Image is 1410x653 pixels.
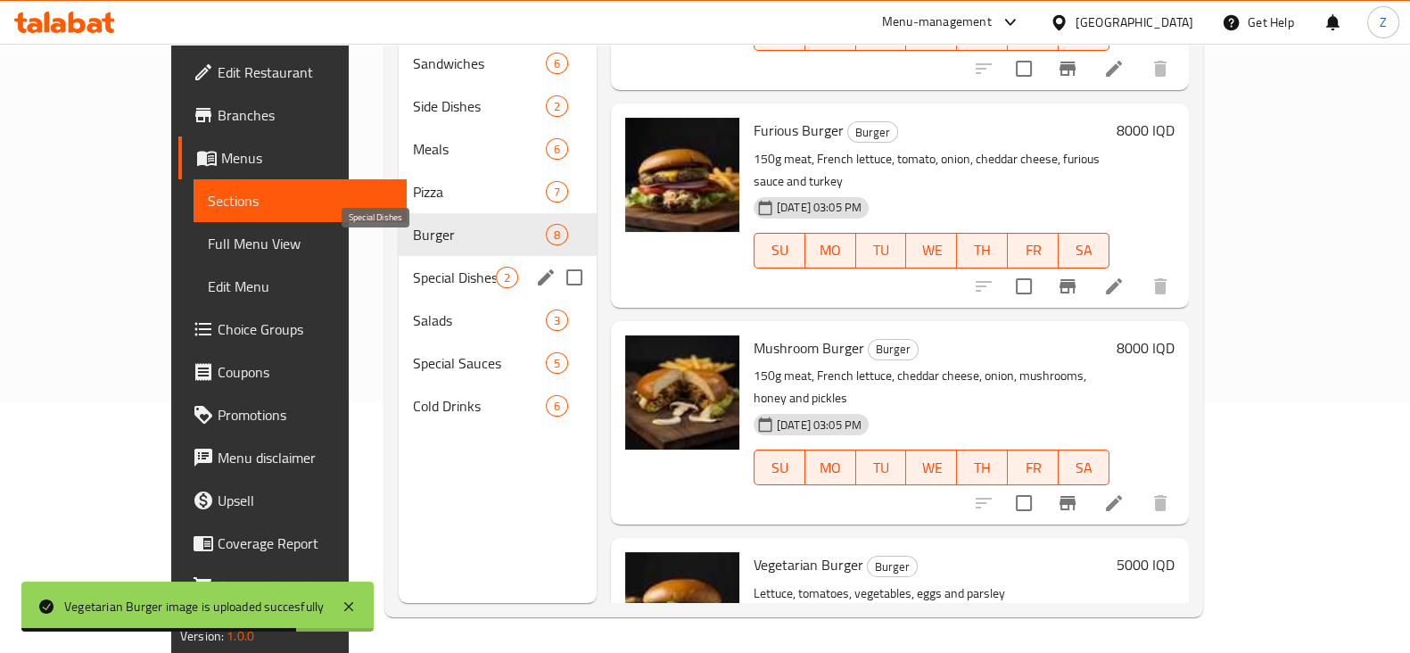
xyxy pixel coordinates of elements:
div: Vegetarian Burger image is uploaded succesfully [64,597,324,616]
span: Grocery Checklist [218,575,392,597]
span: SA [1066,21,1102,46]
span: 8 [547,227,567,244]
span: FR [1015,237,1051,263]
button: TH [957,450,1008,485]
span: Version: [180,624,224,648]
span: 2 [547,98,567,115]
span: WE [913,21,950,46]
button: MO [805,233,856,269]
span: Burger [868,557,917,577]
span: Sandwiches [413,53,545,74]
span: Edit Restaurant [218,62,392,83]
button: SA [1059,233,1109,269]
div: Pizza7 [399,170,596,213]
a: Coverage Report [178,522,407,565]
div: Salads3 [399,299,596,342]
span: 6 [547,398,567,415]
a: Sections [194,179,407,222]
span: Full Menu View [208,233,392,254]
span: Furious Burger [754,117,844,144]
div: Special Dishes2edit [399,256,596,299]
div: Special Sauces5 [399,342,596,384]
span: FR [1015,455,1051,481]
button: delete [1139,482,1182,525]
button: Branch-specific-item [1046,265,1089,308]
span: Cold Drinks [413,395,545,417]
span: WE [913,455,950,481]
p: 150g meat, French lettuce, tomato, onion, cheddar cheese, furious sauce and turkey [754,148,1109,193]
div: items [546,352,568,374]
div: [GEOGRAPHIC_DATA] [1076,12,1193,32]
div: items [546,53,568,74]
span: [DATE] 03:05 PM [770,417,869,434]
button: edit [532,264,559,291]
button: Branch-specific-item [1046,47,1089,90]
span: SU [762,455,798,481]
span: Sections [208,190,392,211]
span: TH [964,237,1001,263]
span: 6 [547,141,567,158]
button: TH [957,233,1008,269]
span: Side Dishes [413,95,545,117]
span: Select to update [1005,484,1043,522]
span: Select to update [1005,50,1043,87]
span: TU [863,237,900,263]
span: FR [1015,21,1051,46]
span: Burger [413,224,545,245]
a: Upsell [178,479,407,522]
button: delete [1139,47,1182,90]
button: SU [754,233,805,269]
span: TH [964,21,1001,46]
span: Promotions [218,404,392,426]
nav: Menu sections [399,35,596,434]
span: Menu disclaimer [218,447,392,468]
div: Meals6 [399,128,596,170]
div: Burger8 [399,213,596,256]
img: Mushroom Burger [625,335,739,450]
button: TU [856,450,907,485]
span: Burger [848,122,897,143]
a: Edit Restaurant [178,51,407,94]
p: Lettuce, tomatoes, vegetables, eggs and parsley [754,583,1109,605]
a: Full Menu View [194,222,407,265]
span: Special Sauces [413,352,545,374]
span: SU [762,237,798,263]
div: items [546,395,568,417]
span: Menus [221,147,392,169]
span: 6 [547,55,567,72]
span: MO [812,455,849,481]
span: TH [964,455,1001,481]
div: items [546,95,568,117]
button: WE [906,450,957,485]
span: SA [1066,455,1102,481]
a: Choice Groups [178,308,407,351]
a: Edit menu item [1103,58,1125,79]
h6: 5000 IQD [1117,552,1175,577]
button: Branch-specific-item [1046,482,1089,525]
span: [DATE] 03:05 PM [770,199,869,216]
button: FR [1008,233,1059,269]
span: 1.0.0 [227,624,254,648]
span: Z [1380,12,1387,32]
img: Furious Burger [625,118,739,232]
span: Branches [218,104,392,126]
a: Menu disclaimer [178,436,407,479]
span: TU [863,21,900,46]
div: Menu-management [882,12,992,33]
div: items [546,224,568,245]
span: Burger [869,339,918,360]
span: Choice Groups [218,318,392,340]
span: Select to update [1005,268,1043,305]
a: Branches [178,94,407,136]
span: 7 [547,184,567,201]
button: WE [906,233,957,269]
button: MO [805,450,856,485]
span: SU [762,21,798,46]
span: 5 [547,355,567,372]
div: Sandwiches6 [399,42,596,85]
button: delete [1139,265,1182,308]
span: Pizza [413,181,545,203]
a: Grocery Checklist [178,565,407,608]
span: MO [812,237,849,263]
